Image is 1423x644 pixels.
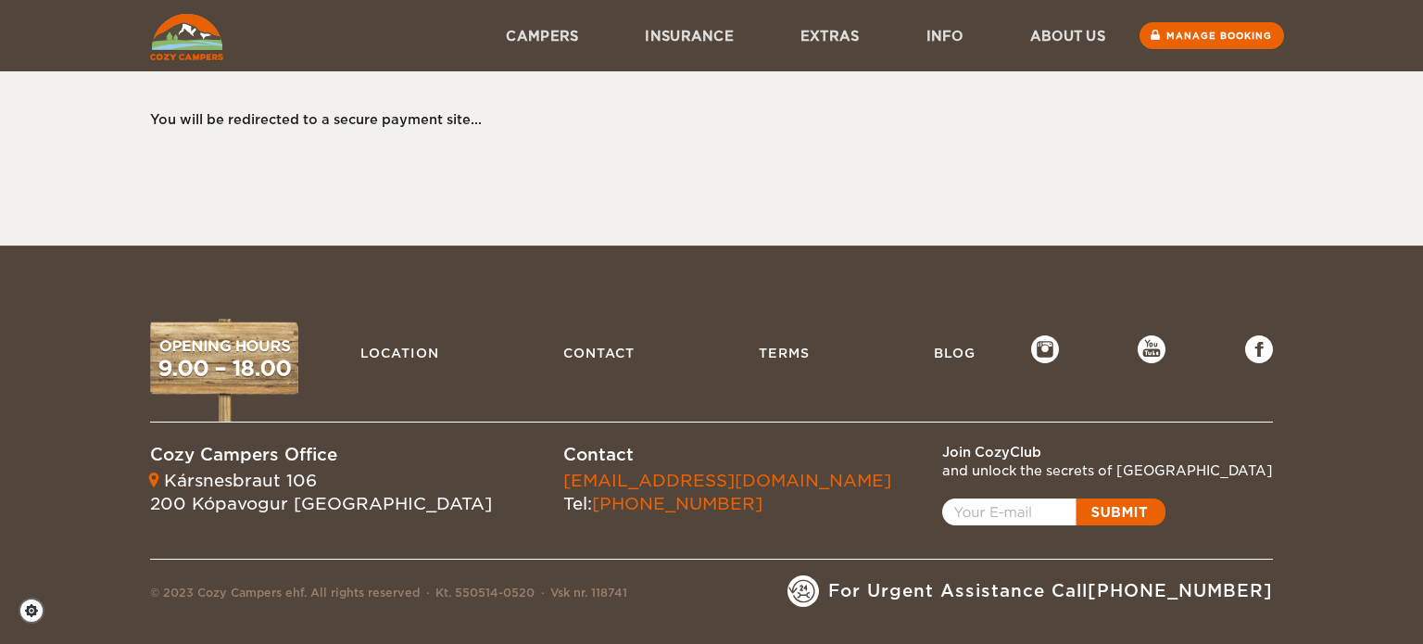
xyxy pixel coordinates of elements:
[150,585,627,607] div: © 2023 Cozy Campers ehf. All rights reserved Kt. 550514-0520 Vsk nr. 118741
[749,335,819,371] a: Terms
[925,335,985,371] a: Blog
[150,469,492,516] div: Kársnesbraut 106 200 Kópavogur [GEOGRAPHIC_DATA]
[150,443,492,467] div: Cozy Campers Office
[592,494,762,513] a: [PHONE_NUMBER]
[942,499,1165,525] a: Open popup
[150,14,223,60] img: Cozy Campers
[1088,581,1273,600] a: [PHONE_NUMBER]
[563,443,891,467] div: Contact
[942,461,1273,480] div: and unlock the secrets of [GEOGRAPHIC_DATA]
[19,598,57,624] a: Cookie settings
[828,579,1273,603] span: For Urgent Assistance Call
[563,471,891,490] a: [EMAIL_ADDRESS][DOMAIN_NAME]
[351,335,448,371] a: Location
[554,335,644,371] a: Contact
[942,443,1273,461] div: Join CozyClub
[1140,22,1284,49] a: Manage booking
[563,469,891,516] div: Tel:
[150,110,1254,129] div: You will be redirected to a secure payment site...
